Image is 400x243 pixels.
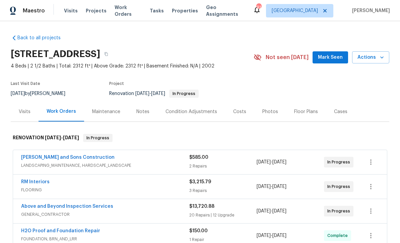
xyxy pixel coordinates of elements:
span: Project [109,82,124,86]
div: Condition Adjustments [165,108,217,115]
div: Maintenance [92,108,120,115]
span: [DATE] [257,160,271,164]
span: [DATE] [45,135,61,140]
a: [PERSON_NAME] and Sons Construction [21,155,115,160]
span: Not seen [DATE] [266,54,309,61]
span: - [257,208,286,214]
div: Photos [262,108,278,115]
span: FOUNDATION, BRN_AND_LRR [21,236,189,242]
span: In Progress [84,135,112,141]
span: [DATE] [272,233,286,238]
span: - [135,91,165,96]
div: by [PERSON_NAME] [11,90,73,98]
span: - [257,232,286,239]
div: 20 Repairs | 12 Upgrade [189,212,257,218]
span: Mark Seen [318,53,343,62]
span: Tasks [150,8,164,13]
span: In Progress [170,92,198,96]
span: GENERAL_CONTRACTOR [21,211,189,218]
span: [DATE] [272,160,286,164]
a: RM Interiors [21,180,50,184]
span: [DATE] [257,209,271,213]
span: Actions [357,53,384,62]
div: RENOVATION [DATE]-[DATE]In Progress [11,127,389,149]
span: [GEOGRAPHIC_DATA] [272,7,318,14]
span: $150.00 [189,229,208,233]
span: Visits [64,7,78,14]
span: [DATE] [135,91,149,96]
span: Complete [327,232,350,239]
div: Costs [233,108,246,115]
span: [DATE] [257,184,271,189]
div: Cases [334,108,347,115]
span: - [45,135,79,140]
span: In Progress [327,159,353,165]
span: [DATE] [272,184,286,189]
div: 1 Repair [189,236,257,243]
span: [DATE] [63,135,79,140]
span: $13,720.88 [189,204,214,209]
span: Work Orders [115,4,142,17]
span: Last Visit Date [11,82,40,86]
div: Floor Plans [294,108,318,115]
span: $3,215.79 [189,180,211,184]
span: Maestro [23,7,45,14]
span: [DATE] [11,91,25,96]
div: 3 Repairs [189,187,257,194]
span: LANDSCAPING_MAINTENANCE, HARDSCAPE_LANDSCAPE [21,162,189,169]
a: H2O Proof and Foundation Repair [21,229,100,233]
span: - [257,183,286,190]
span: [DATE] [257,233,271,238]
span: In Progress [327,208,353,214]
div: Visits [19,108,30,115]
span: 4 Beds | 2 1/2 Baths | Total: 2312 ft² | Above Grade: 2312 ft² | Basement Finished: N/A | 2002 [11,63,254,69]
h6: RENOVATION [13,134,79,142]
span: In Progress [327,183,353,190]
button: Mark Seen [313,51,348,64]
span: $585.00 [189,155,208,160]
span: - [257,159,286,165]
div: 2 Repairs [189,163,257,169]
div: Notes [136,108,149,115]
span: [PERSON_NAME] [349,7,390,14]
h2: [STREET_ADDRESS] [11,51,100,57]
div: 91 [256,4,261,11]
span: Projects [86,7,107,14]
button: Copy Address [100,48,112,60]
span: FLOORING [21,187,189,193]
span: [DATE] [151,91,165,96]
span: Renovation [109,91,199,96]
span: Geo Assignments [206,4,245,17]
button: Actions [352,51,389,64]
span: Properties [172,7,198,14]
div: Work Orders [47,108,76,115]
span: [DATE] [272,209,286,213]
a: Above and Beyond Inspection Services [21,204,113,209]
a: Back to all projects [11,35,75,41]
